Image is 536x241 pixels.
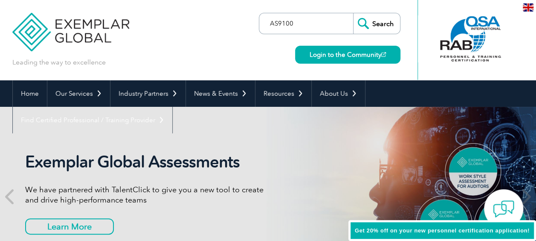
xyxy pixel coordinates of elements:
a: Our Services [47,80,110,107]
a: About Us [312,80,365,107]
a: Home [13,80,47,107]
img: en [523,3,533,12]
h2: Exemplar Global Assessments [25,152,268,172]
input: Search [353,13,400,34]
p: We have partnered with TalentClick to give you a new tool to create and drive high-performance teams [25,185,268,205]
a: Login to the Community [295,46,400,64]
a: Industry Partners [110,80,185,107]
img: contact-chat.png [493,198,514,220]
span: Get 20% off on your new personnel certification application! [355,227,530,234]
a: Find Certified Professional / Training Provider [13,107,172,133]
a: Learn More [25,218,114,235]
p: Leading the way to excellence [12,58,106,67]
img: open_square.png [381,52,386,57]
a: Resources [255,80,311,107]
a: News & Events [186,80,255,107]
